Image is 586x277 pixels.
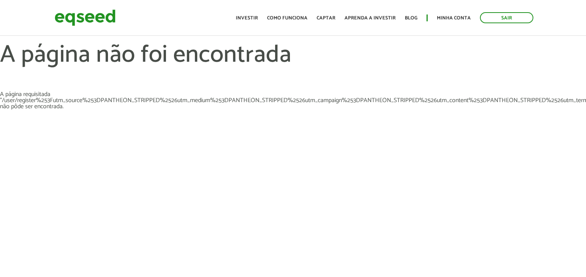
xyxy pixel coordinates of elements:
img: EqSeed [55,8,116,28]
a: Aprenda a investir [345,16,396,21]
a: Sair [480,12,533,23]
a: Captar [317,16,335,21]
a: Minha conta [437,16,471,21]
a: Blog [405,16,417,21]
a: Investir [236,16,258,21]
a: Como funciona [267,16,307,21]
